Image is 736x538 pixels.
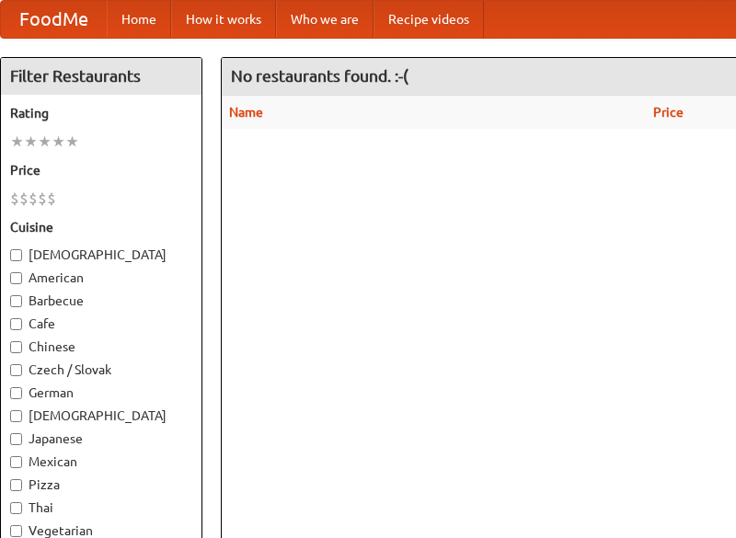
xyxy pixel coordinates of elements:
li: ★ [24,132,38,152]
label: American [10,269,192,287]
input: [DEMOGRAPHIC_DATA] [10,410,22,422]
input: Cafe [10,318,22,330]
input: Barbecue [10,295,22,307]
a: Who we are [276,1,374,38]
input: Thai [10,502,22,514]
input: Vegetarian [10,525,22,537]
li: ★ [52,132,65,152]
input: Pizza [10,479,22,491]
a: Name [229,105,263,120]
input: German [10,387,22,399]
label: Cafe [10,315,192,333]
li: ★ [10,132,24,152]
h5: Rating [10,104,192,122]
a: Recipe videos [374,1,484,38]
label: [DEMOGRAPHIC_DATA] [10,246,192,264]
li: $ [38,189,47,209]
h5: Cuisine [10,218,192,236]
input: Mexican [10,456,22,468]
label: Japanese [10,429,192,448]
input: Czech / Slovak [10,364,22,376]
input: American [10,272,22,284]
input: [DEMOGRAPHIC_DATA] [10,249,22,261]
li: ★ [65,132,79,152]
label: Thai [10,498,192,517]
li: $ [10,189,19,209]
h5: Price [10,161,192,179]
label: Czech / Slovak [10,361,192,379]
label: Barbecue [10,292,192,310]
li: $ [47,189,56,209]
li: $ [29,189,38,209]
input: Japanese [10,433,22,445]
li: ★ [38,132,52,152]
a: How it works [171,1,276,38]
h4: Filter Restaurants [1,58,201,95]
label: Mexican [10,452,192,471]
input: Chinese [10,341,22,353]
li: $ [19,189,29,209]
a: FoodMe [1,1,107,38]
label: [DEMOGRAPHIC_DATA] [10,406,192,425]
label: Pizza [10,475,192,494]
ng-pluralize: No restaurants found. :-( [231,67,408,85]
label: Chinese [10,338,192,356]
a: Price [653,105,684,120]
a: Home [107,1,171,38]
label: German [10,383,192,402]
